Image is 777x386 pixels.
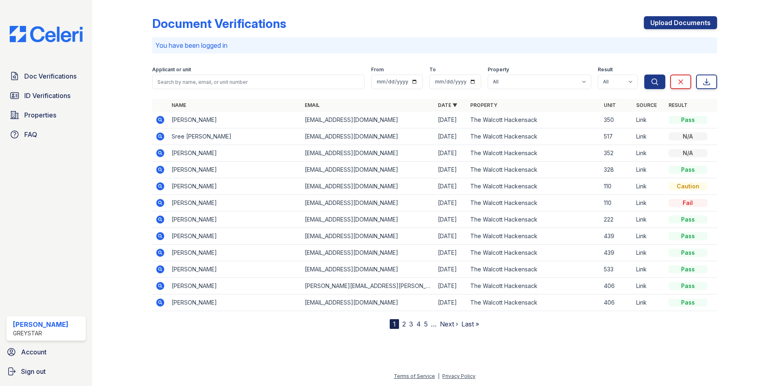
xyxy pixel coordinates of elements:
[3,344,89,360] a: Account
[467,245,600,261] td: The Walcott Hackensack
[633,112,665,128] td: Link
[669,166,707,174] div: Pass
[168,128,301,145] td: Sree [PERSON_NAME]
[301,228,435,245] td: [EMAIL_ADDRESS][DOMAIN_NAME]
[301,294,435,311] td: [EMAIL_ADDRESS][DOMAIN_NAME]
[24,130,37,139] span: FAQ
[152,16,286,31] div: Document Verifications
[467,228,600,245] td: The Walcott Hackensack
[6,87,86,104] a: ID Verifications
[598,66,613,73] label: Result
[24,71,76,81] span: Doc Verifications
[6,68,86,84] a: Doc Verifications
[601,145,633,162] td: 352
[3,26,89,42] img: CE_Logo_Blue-a8612792a0a2168367f1c8372b55b34899dd931a85d93a1a3d3e32e68fde9ad4.png
[633,195,665,211] td: Link
[13,329,68,337] div: Greystar
[402,320,406,328] a: 2
[669,249,707,257] div: Pass
[442,373,476,379] a: Privacy Policy
[488,66,509,73] label: Property
[438,373,439,379] div: |
[669,215,707,224] div: Pass
[301,178,435,195] td: [EMAIL_ADDRESS][DOMAIN_NAME]
[21,347,47,357] span: Account
[467,211,600,228] td: The Walcott Hackensack
[601,261,633,278] td: 533
[168,228,301,245] td: [PERSON_NAME]
[172,102,186,108] a: Name
[438,102,457,108] a: Date ▼
[305,102,320,108] a: Email
[601,294,633,311] td: 406
[301,245,435,261] td: [EMAIL_ADDRESS][DOMAIN_NAME]
[390,319,399,329] div: 1
[601,128,633,145] td: 517
[669,282,707,290] div: Pass
[168,278,301,294] td: [PERSON_NAME]
[435,278,467,294] td: [DATE]
[301,128,435,145] td: [EMAIL_ADDRESS][DOMAIN_NAME]
[467,294,600,311] td: The Walcott Hackensack
[301,195,435,211] td: [EMAIL_ADDRESS][DOMAIN_NAME]
[6,126,86,143] a: FAQ
[669,199,707,207] div: Fail
[467,278,600,294] td: The Walcott Hackensack
[168,145,301,162] td: [PERSON_NAME]
[371,66,384,73] label: From
[13,320,68,329] div: [PERSON_NAME]
[633,294,665,311] td: Link
[21,367,46,376] span: Sign out
[601,195,633,211] td: 110
[467,195,600,211] td: The Walcott Hackensack
[669,299,707,307] div: Pass
[168,112,301,128] td: [PERSON_NAME]
[301,112,435,128] td: [EMAIL_ADDRESS][DOMAIN_NAME]
[604,102,616,108] a: Unit
[601,278,633,294] td: 406
[633,128,665,145] td: Link
[669,116,707,124] div: Pass
[470,102,497,108] a: Property
[467,112,600,128] td: The Walcott Hackensack
[301,261,435,278] td: [EMAIL_ADDRESS][DOMAIN_NAME]
[633,261,665,278] td: Link
[669,102,688,108] a: Result
[301,211,435,228] td: [EMAIL_ADDRESS][DOMAIN_NAME]
[669,232,707,240] div: Pass
[633,245,665,261] td: Link
[168,195,301,211] td: [PERSON_NAME]
[24,110,56,120] span: Properties
[467,261,600,278] td: The Walcott Hackensack
[301,145,435,162] td: [EMAIL_ADDRESS][DOMAIN_NAME]
[152,75,365,89] input: Search by name, email, or unit number
[6,107,86,123] a: Properties
[435,195,467,211] td: [DATE]
[636,102,657,108] a: Source
[669,132,707,141] div: N/A
[467,162,600,178] td: The Walcott Hackensack
[168,261,301,278] td: [PERSON_NAME]
[669,149,707,157] div: N/A
[155,41,714,50] p: You have been logged in
[461,320,479,328] a: Last »
[416,320,421,328] a: 4
[467,128,600,145] td: The Walcott Hackensack
[633,162,665,178] td: Link
[24,91,70,100] span: ID Verifications
[633,278,665,294] td: Link
[168,245,301,261] td: [PERSON_NAME]
[168,162,301,178] td: [PERSON_NAME]
[429,66,436,73] label: To
[633,228,665,245] td: Link
[435,112,467,128] td: [DATE]
[601,162,633,178] td: 328
[168,211,301,228] td: [PERSON_NAME]
[424,320,428,328] a: 5
[435,228,467,245] td: [DATE]
[435,294,467,311] td: [DATE]
[168,178,301,195] td: [PERSON_NAME]
[601,112,633,128] td: 350
[644,16,717,29] a: Upload Documents
[435,261,467,278] td: [DATE]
